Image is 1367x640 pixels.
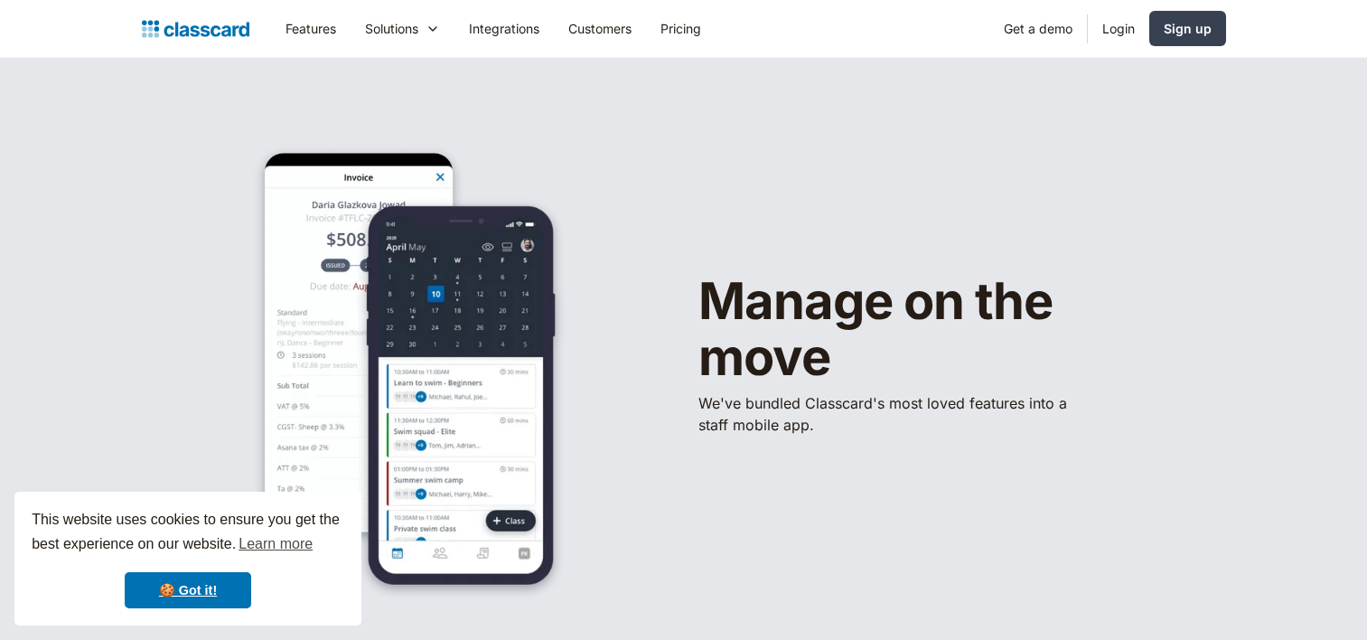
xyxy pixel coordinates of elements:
div: cookieconsent [14,492,361,626]
a: Pricing [646,8,716,49]
div: Solutions [351,8,454,49]
a: Integrations [454,8,554,49]
a: dismiss cookie message [125,572,251,608]
a: Get a demo [989,8,1087,49]
span: This website uses cookies to ensure you get the best experience on our website. [32,509,344,558]
h1: Manage on the move [698,274,1168,385]
p: We've bundled ​Classcard's most loved features into a staff mobile app. [698,392,1078,436]
a: Customers [554,8,646,49]
div: Sign up [1164,19,1212,38]
a: Login [1088,8,1149,49]
a: learn more about cookies [236,531,315,558]
a: Features [271,8,351,49]
div: Solutions [365,19,418,38]
a: home [142,16,249,42]
a: Sign up [1149,11,1226,46]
